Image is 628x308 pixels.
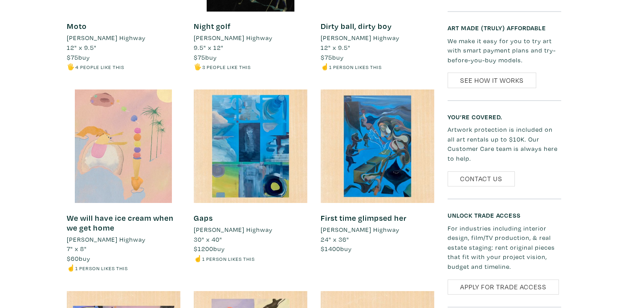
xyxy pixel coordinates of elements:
span: 7" x 8" [67,244,87,253]
span: 12" x 9.5" [321,43,351,52]
span: 24" x 36" [321,235,349,243]
li: [PERSON_NAME] Highway [321,225,400,235]
span: buy [67,254,90,263]
a: Moto [67,21,87,31]
span: $75 [194,53,205,61]
a: Dirty ball, dirty boy [321,21,392,31]
li: [PERSON_NAME] Highway [321,33,400,43]
span: buy [321,53,344,61]
a: We will have ice cream when we get home [67,213,174,233]
a: [PERSON_NAME] Highway [194,33,307,43]
a: First time glimpsed her [321,213,407,223]
span: 30" x 40" [194,235,222,243]
a: [PERSON_NAME] Highway [194,225,307,235]
h6: Art made (truly) affordable [448,24,561,32]
small: 1 person likes this [329,64,382,70]
span: buy [194,53,217,61]
li: 🖐️ [194,62,307,72]
a: [PERSON_NAME] Highway [321,225,434,235]
span: $60 [67,254,79,263]
span: 12" x 9.5" [67,43,97,52]
p: Artwork protection is included on all art rentals up to $10K. Our Customer Care team is always he... [448,125,561,163]
li: [PERSON_NAME] Highway [194,33,273,43]
li: ☝️ [321,62,434,72]
li: [PERSON_NAME] Highway [194,225,273,235]
a: [PERSON_NAME] Highway [321,33,434,43]
a: [PERSON_NAME] Highway [67,33,180,43]
p: We make it easy for you to try art with smart payment plans and try-before-you-buy models. [448,36,561,65]
small: 3 people like this [202,64,251,70]
a: Night golf [194,21,231,31]
a: See How It Works [448,73,536,88]
h6: Unlock Trade Access [448,211,561,219]
span: buy [321,244,352,253]
li: 🖐️ [67,62,180,72]
span: $75 [67,53,78,61]
span: buy [194,244,225,253]
p: For industries including interior design, film/TV production, & real estate staging: rent origina... [448,223,561,272]
li: ☝️ [194,254,307,263]
h6: You’re covered. [448,113,561,121]
a: Gaps [194,213,213,223]
span: $1200 [194,244,213,253]
li: ☝️ [67,263,180,273]
a: [PERSON_NAME] Highway [67,235,180,244]
span: $75 [321,53,332,61]
small: 1 person likes this [202,255,255,262]
li: [PERSON_NAME] Highway [67,235,146,244]
small: 1 person likes this [75,265,128,272]
li: [PERSON_NAME] Highway [67,33,146,43]
span: $1400 [321,244,340,253]
span: buy [67,53,90,61]
small: 4 people like this [75,64,124,70]
span: 9.5" x 12" [194,43,224,52]
a: Contact Us [448,171,515,187]
a: Apply for Trade Access [448,280,559,295]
